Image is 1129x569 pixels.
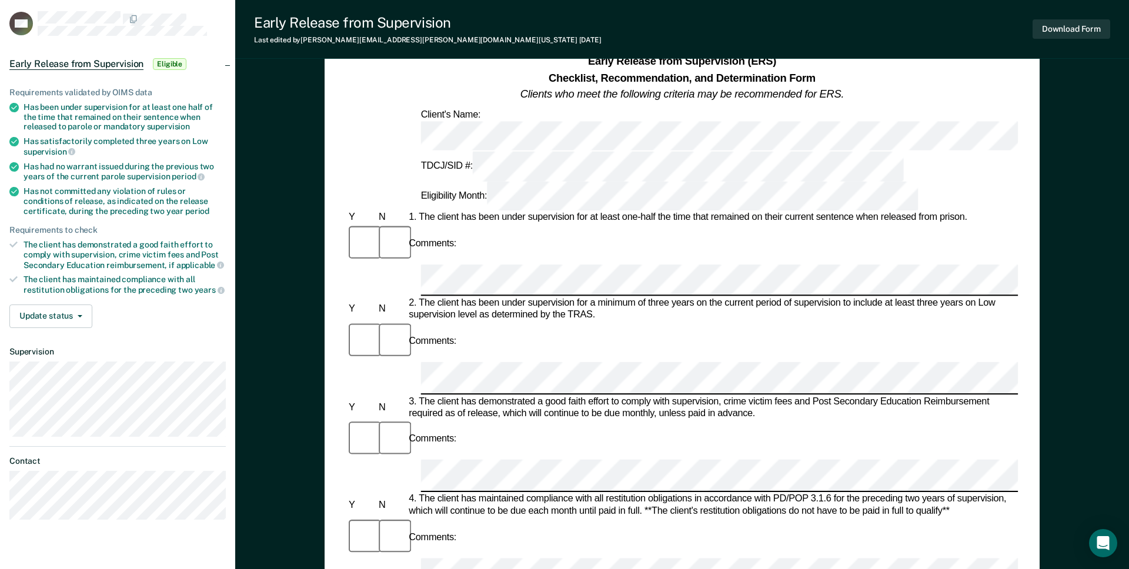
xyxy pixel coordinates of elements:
[406,434,459,446] div: Comments:
[1033,19,1110,39] button: Download Form
[406,531,459,543] div: Comments:
[588,55,776,67] strong: Early Release from Supervision (ERS)
[419,181,921,210] div: Eligibility Month:
[346,499,376,511] div: Y
[9,88,226,98] div: Requirements validated by OIMS data
[24,275,226,294] div: The client has maintained compliance with all restitution obligations for the preceding two
[24,102,226,132] div: Has been under supervision for at least one half of the time that remained on their sentence when...
[9,347,226,357] dt: Supervision
[406,297,1018,322] div: 2. The client has been under supervision for a minimum of three years on the current period of su...
[176,260,224,270] span: applicable
[376,499,406,511] div: N
[406,212,1018,223] div: 1. The client has been under supervision for at least one-half the time that remained on their cu...
[376,303,406,315] div: N
[172,172,205,181] span: period
[147,122,190,131] span: supervision
[406,493,1018,517] div: 4. The client has maintained compliance with all restitution obligations in accordance with PD/PO...
[153,58,186,70] span: Eligible
[406,238,459,250] div: Comments:
[9,304,92,328] button: Update status
[254,36,602,44] div: Last edited by [PERSON_NAME][EMAIL_ADDRESS][PERSON_NAME][DOMAIN_NAME][US_STATE]
[24,240,226,270] div: The client has demonstrated a good faith effort to comply with supervision, crime victim fees and...
[549,72,816,83] strong: Checklist, Recommendation, and Determination Form
[195,285,225,294] span: years
[346,303,376,315] div: Y
[24,147,75,156] span: supervision
[185,206,209,216] span: period
[376,212,406,223] div: N
[520,88,844,99] em: Clients who meet the following criteria may be recommended for ERS.
[346,212,376,223] div: Y
[254,14,602,31] div: Early Release from Supervision
[419,152,907,181] div: TDCJ/SID #:
[9,456,226,466] dt: Contact
[346,401,376,413] div: Y
[24,186,226,216] div: Has not committed any violation of rules or conditions of release, as indicated on the release ce...
[24,162,226,182] div: Has had no warrant issued during the previous two years of the current parole supervision
[9,225,226,235] div: Requirements to check
[579,36,602,44] span: [DATE]
[376,401,406,413] div: N
[406,396,1018,420] div: 3. The client has demonstrated a good faith effort to comply with supervision, crime victim fees ...
[406,336,459,347] div: Comments:
[24,136,226,156] div: Has satisfactorily completed three years on Low
[1089,529,1117,557] div: Open Intercom Messenger
[9,58,143,70] span: Early Release from Supervision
